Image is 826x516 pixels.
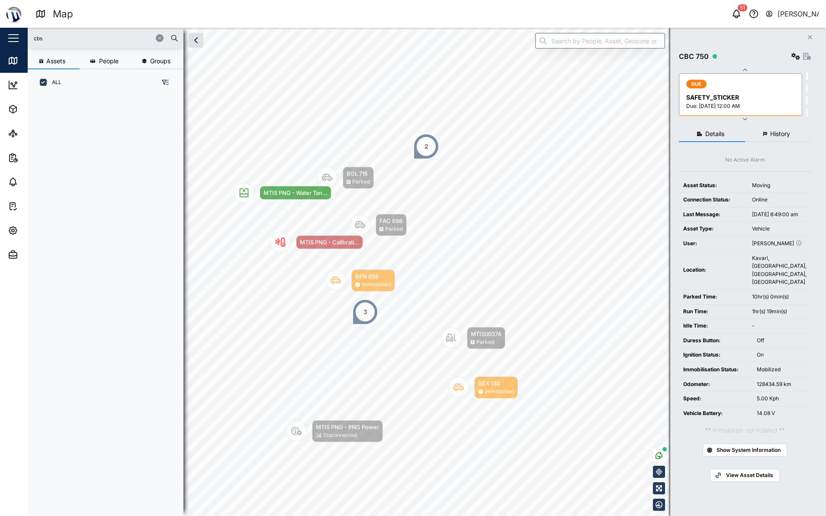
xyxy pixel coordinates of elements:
[441,327,505,349] div: Map marker
[683,266,743,274] div: Location:
[413,133,439,159] div: Map marker
[752,211,807,219] div: [DATE] 8:49:00 am
[317,167,374,189] div: Map marker
[535,33,665,49] input: Search by People, Asset, Geozone or Place
[683,409,748,418] div: Vehicle Battery:
[99,58,119,64] span: People
[765,8,819,20] button: [PERSON_NAME]
[53,6,73,22] div: Map
[683,337,748,345] div: Duress Button:
[770,131,790,137] span: History
[22,129,43,138] div: Sites
[362,281,391,289] div: Immobilised
[22,80,61,90] div: Dashboard
[347,169,370,178] div: BGL 715
[478,379,514,388] div: BEX 130
[752,322,807,330] div: -
[710,469,779,482] a: View Asset Details
[683,240,743,248] div: User:
[471,330,501,338] div: MTIS00374
[264,188,328,197] div: MTIS PNG - Water Tan...
[28,28,826,516] canvas: Map
[726,469,773,481] span: View Asset Details
[33,32,178,45] input: Search assets or drivers
[22,250,48,260] div: Admin
[757,366,807,374] div: Mobilized
[683,395,748,403] div: Speed:
[683,196,743,204] div: Connection Status:
[679,51,709,62] div: CBC 750
[352,178,370,186] div: Parked
[703,444,787,457] button: Show System Information
[679,425,811,435] div: ** Immobiliser not installed **
[757,409,807,418] div: 14.08 V
[757,395,807,403] div: 5.00 Kph
[485,388,514,396] div: Immobilised
[22,153,52,162] div: Reports
[22,177,49,187] div: Alarms
[757,351,807,359] div: On
[22,226,53,235] div: Settings
[738,4,747,11] div: 51
[752,293,807,301] div: 10hr(s) 0min(s)
[350,214,407,236] div: Map marker
[757,337,807,345] div: Off
[752,225,807,233] div: Vehicle
[424,142,428,151] div: 2
[234,182,331,203] div: Map marker
[22,201,46,211] div: Tasks
[752,254,807,286] div: Kavari, [GEOGRAPHIC_DATA], [GEOGRAPHIC_DATA], [GEOGRAPHIC_DATA]
[752,196,807,204] div: Online
[752,308,807,316] div: 1hr(s) 19min(s)
[752,182,807,190] div: Moving
[385,225,403,234] div: Parked
[46,58,65,64] span: Assets
[725,156,765,164] div: No Active Alarm
[683,182,743,190] div: Asset Status:
[476,338,494,347] div: Parked
[150,58,170,64] span: Groups
[683,211,743,219] div: Last Message:
[379,217,403,225] div: FAC 698
[316,423,379,432] div: MTIS PNG - PNG Power
[355,272,391,281] div: BFN 856
[22,56,42,65] div: Map
[683,380,748,389] div: Odometer:
[683,308,743,316] div: Run Time:
[35,93,183,509] div: grid
[683,225,743,233] div: Asset Type:
[752,240,807,248] div: [PERSON_NAME]
[448,376,518,399] div: Map marker
[300,238,359,247] div: MTIS PNG - Calibrati...
[683,351,748,359] div: Ignition Status:
[352,299,378,325] div: Map marker
[22,104,49,114] div: Assets
[47,79,61,86] label: ALL
[705,131,724,137] span: Details
[683,366,748,374] div: Immobilisation Status:
[323,432,357,440] div: Disconnected
[683,322,743,330] div: Idle Time:
[325,269,395,292] div: Map marker
[683,293,743,301] div: Parked Time:
[363,307,367,317] div: 3
[270,232,363,253] div: Map marker
[4,4,23,23] img: Main Logo
[686,102,797,110] div: Due: [DATE] 12:00 AM
[691,80,702,88] span: DUE
[686,93,797,102] div: SAFETY_STICKER
[757,380,807,389] div: 128434.59 km
[717,444,781,456] span: Show System Information
[778,9,819,19] div: [PERSON_NAME]
[286,420,383,442] div: Map marker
